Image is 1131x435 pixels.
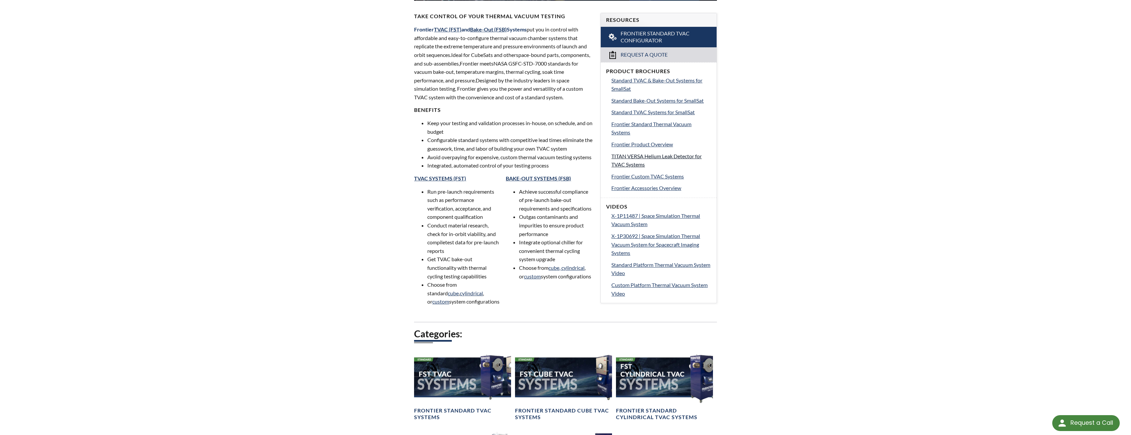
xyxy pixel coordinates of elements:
[621,51,668,58] span: Request a Quote
[427,239,499,254] span: test data for pre-launch reports
[611,173,684,179] span: Frontier Custom TVAC Systems
[506,175,571,181] a: BAKE-OUT SYSTEMS (FSB)
[611,120,711,137] a: Frontier Standard Thermal Vacuum Systems
[414,13,592,20] h4: Take Control of Your Thermal Vacuum Testing
[611,96,711,105] a: Standard Bake-Out Systems for SmallSat
[611,141,673,147] span: Frontier Product Overview
[1057,418,1067,428] img: round button
[427,136,592,153] li: Configurable standard systems with competitive lead times eliminate the guesswork, time, and labo...
[606,17,711,24] h4: Resources
[519,187,592,213] li: Achieve successful compliance of pre-launch bake-out requirements and specifications
[1052,415,1120,431] div: Request a Call
[414,52,590,67] span: space-bound parts, components, and sub-assemblies,
[414,26,527,32] span: Frontier and Systems
[611,262,710,276] span: Standard Platform Thermal Vacuum System Video
[606,203,711,210] h4: Videos
[611,232,711,257] a: X-1P30692 | Space Simulation Thermal Vacuum System for Spacecraft Imaging Systems
[611,281,711,298] a: Custom Platform Thermal Vacuum System Video
[414,107,592,114] h4: BENEFITS
[601,27,716,47] a: Frontier Standard TVAC Configurator
[611,233,700,256] span: X-1P30692 | Space Simulation Thermal Vacuum System for Spacecraft Imaging Systems
[611,213,700,227] span: X-1P11487 | Space Simulation Thermal Vacuum System
[611,185,681,191] span: Frontier Accessories Overview
[524,273,541,279] a: custom
[414,349,511,421] a: FST TVAC Systems headerFrontier Standard TVAC Systems
[611,172,711,181] a: Frontier Custom TVAC Systems
[606,68,711,75] h4: Product Brochures
[611,282,708,297] span: Custom Platform Thermal Vacuum System Video
[616,407,713,421] h4: Frontier Standard Cylindrical TVAC Systems
[470,26,507,32] a: Bake-Out (FSB)
[616,349,713,421] a: FST Cylindrical TVAC Systems headerFrontier Standard Cylindrical TVAC Systems
[414,77,583,100] span: Designed by the industry leaders in space simulation testing, Frontier gives you the power and ve...
[621,30,700,44] span: Frontier Standard TVAC Configurator
[427,161,592,170] li: Integrated, automated control of your testing process
[414,175,466,181] a: TVAC SYSTEMS (FST)
[414,43,587,58] span: xtreme temperature and pressure environments of launch and orbit sequences. eal for CubeSats and ...
[427,280,501,306] li: Choose from standard , , or system configurations
[611,261,711,277] a: Standard Platform Thermal Vacuum System Video
[414,60,578,83] span: NASA GSFC-STD-7000 standards for vacuum bake-out, temperature margins, thermal cycling, soak time...
[519,213,592,238] li: Outgas contaminants and impurities to ensure product performance
[1070,415,1113,430] div: Request a Call
[427,222,496,245] span: Conduct material research, check for in-orbit viability, and compile
[611,153,702,168] span: TITAN VERSA Helium Leak Detector for TVAC Systems
[448,290,459,296] a: cube
[611,121,691,136] span: Frontier Standard Thermal Vacuum Systems
[427,153,592,162] li: Avoid overpaying for expensive, custom thermal vacuum testing systems
[434,26,461,32] a: TVAC (FST)
[611,77,702,92] span: Standard TVAC & Bake-Out Systems for SmallSat
[515,407,612,421] h4: Frontier Standard Cube TVAC Systems
[414,328,717,340] h2: Categories:
[611,152,711,169] a: TITAN VERSA Helium Leak Detector for TVAC Systems
[519,238,592,264] li: Integrate optional chiller for convenient thermal cycling system upgrade
[611,109,695,115] span: Standard TVAC Systems for SmallSat
[427,187,501,221] li: Run pre-launch requirements such as performance verification, acceptance, and component qualifica...
[519,264,592,280] li: Choose from , or system configurations
[451,52,456,58] span: Id
[515,349,612,421] a: FST Cube TVAC Systems headerFrontier Standard Cube TVAC Systems
[548,265,585,271] a: cube, cylindrical
[601,47,716,62] a: Request a Quote
[611,140,711,149] a: Frontier Product Overview
[611,108,711,117] a: Standard TVAC Systems for SmallSat
[611,212,711,228] a: X-1P11487 | Space Simulation Thermal Vacuum System
[611,184,711,192] a: Frontier Accessories Overview
[611,97,704,104] span: Standard Bake-Out Systems for SmallSat
[427,255,501,280] li: Get TVAC bake-out functionality with thermal cycling testing capabilities
[460,290,483,296] a: cylindrical
[414,407,511,421] h4: Frontier Standard TVAC Systems
[611,76,711,93] a: Standard TVAC & Bake-Out Systems for SmallSat
[414,25,592,101] p: put you in control with affordable and easy-to-configure thermal vacuum chamber systems that repl...
[427,119,592,136] li: Keep your testing and validation processes in-house, on schedule, and on budget
[432,298,449,305] a: custom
